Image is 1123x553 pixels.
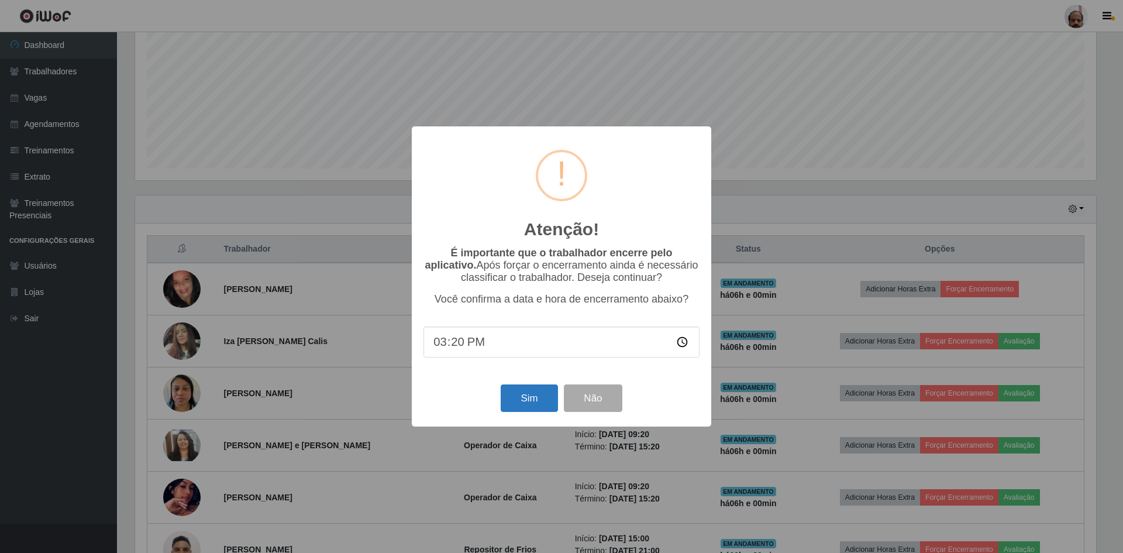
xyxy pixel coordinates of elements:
[425,247,672,271] b: É importante que o trabalhador encerre pelo aplicativo.
[501,384,557,412] button: Sim
[524,219,599,240] h2: Atenção!
[423,247,700,284] p: Após forçar o encerramento ainda é necessário classificar o trabalhador. Deseja continuar?
[564,384,622,412] button: Não
[423,293,700,305] p: Você confirma a data e hora de encerramento abaixo?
